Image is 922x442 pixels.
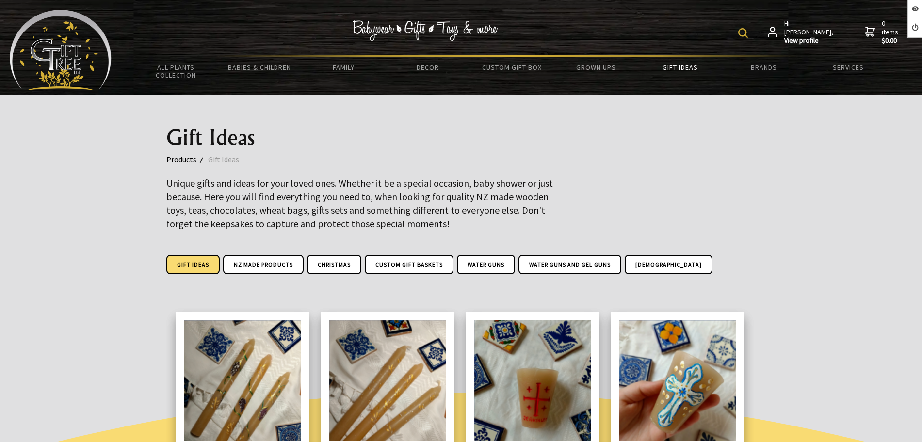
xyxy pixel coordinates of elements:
[882,19,900,45] span: 0 items
[470,57,554,78] a: Custom Gift Box
[518,255,621,274] a: Water Guns and Gel Guns
[768,19,834,45] a: Hi [PERSON_NAME],View profile
[307,255,361,274] a: Christmas
[738,28,748,38] img: product search
[208,153,251,166] a: Gift Ideas
[784,36,834,45] strong: View profile
[223,255,304,274] a: NZ Made Products
[554,57,638,78] a: Grown Ups
[722,57,806,78] a: Brands
[166,126,756,149] h1: Gift Ideas
[365,255,453,274] a: Custom Gift Baskets
[806,57,890,78] a: Services
[784,19,834,45] span: Hi [PERSON_NAME],
[10,10,112,90] img: Babyware - Gifts - Toys and more...
[302,57,386,78] a: Family
[352,20,498,41] img: Babywear - Gifts - Toys & more
[386,57,469,78] a: Decor
[865,19,900,45] a: 0 items$0.00
[457,255,515,274] a: Water Guns
[166,177,553,230] big: Unique gifts and ideas for your loved ones. Whether it be a special occasion, baby shower or just...
[218,57,302,78] a: Babies & Children
[882,36,900,45] strong: $0.00
[166,153,208,166] a: Products
[166,255,220,274] a: Gift Ideas
[625,255,712,274] a: [DEMOGRAPHIC_DATA]
[134,57,218,85] a: All Plants Collection
[638,57,722,78] a: Gift Ideas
